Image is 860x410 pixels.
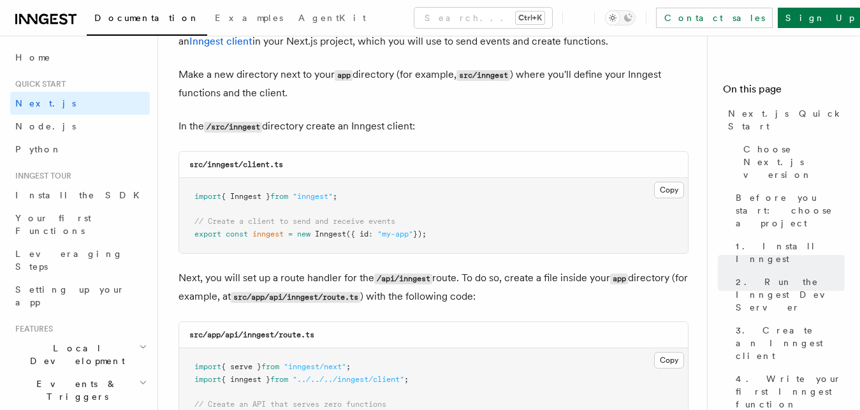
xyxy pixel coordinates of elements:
[516,11,544,24] kbd: Ctrl+K
[10,324,53,334] span: Features
[189,160,283,169] code: src/inngest/client.ts
[610,274,628,284] code: app
[414,8,552,28] button: Search...Ctrl+K
[10,138,150,161] a: Python
[15,249,123,272] span: Leveraging Steps
[10,46,150,69] a: Home
[15,51,51,64] span: Home
[654,182,684,198] button: Copy
[179,269,689,306] p: Next, you will set up a route handler for the route. To do so, create a file inside your director...
[194,375,221,384] span: import
[15,190,147,200] span: Install the SDK
[10,372,150,408] button: Events & Triggers
[723,82,845,102] h4: On this page
[346,230,368,238] span: ({ id
[15,98,76,108] span: Next.js
[270,375,288,384] span: from
[731,186,845,235] a: Before you start: choose a project
[10,171,71,181] span: Inngest tour
[221,192,270,201] span: { Inngest }
[10,92,150,115] a: Next.js
[374,274,432,284] code: /api/inngest
[194,362,221,371] span: import
[736,191,845,230] span: Before you start: choose a project
[335,70,353,81] code: app
[189,35,252,47] a: Inngest client
[605,10,636,26] button: Toggle dark mode
[10,337,150,372] button: Local Development
[194,192,221,201] span: import
[293,375,404,384] span: "../../../inngest/client"
[736,324,845,362] span: 3. Create an Inngest client
[728,107,845,133] span: Next.js Quick Start
[731,270,845,319] a: 2. Run the Inngest Dev Server
[10,184,150,207] a: Install the SDK
[204,122,262,133] code: /src/inngest
[10,242,150,278] a: Leveraging Steps
[736,240,845,265] span: 1. Install Inngest
[346,362,351,371] span: ;
[252,230,284,238] span: inngest
[298,13,366,23] span: AgentKit
[731,319,845,367] a: 3. Create an Inngest client
[743,143,845,181] span: Choose Next.js version
[221,375,270,384] span: { inngest }
[736,275,845,314] span: 2. Run the Inngest Dev Server
[723,102,845,138] a: Next.js Quick Start
[194,230,221,238] span: export
[333,192,337,201] span: ;
[10,342,139,367] span: Local Development
[10,377,139,403] span: Events & Triggers
[738,138,845,186] a: Choose Next.js version
[231,292,360,303] code: src/app/api/inngest/route.ts
[377,230,413,238] span: "my-app"
[226,230,248,238] span: const
[15,284,125,307] span: Setting up your app
[194,217,395,226] span: // Create a client to send and receive events
[368,230,373,238] span: :
[10,278,150,314] a: Setting up your app
[10,207,150,242] a: Your first Functions
[456,70,510,81] code: src/inngest
[297,230,310,238] span: new
[87,4,207,36] a: Documentation
[189,330,314,339] code: src/app/api/inngest/route.ts
[261,362,279,371] span: from
[215,13,283,23] span: Examples
[15,144,62,154] span: Python
[270,192,288,201] span: from
[10,115,150,138] a: Node.js
[413,230,426,238] span: });
[284,362,346,371] span: "inngest/next"
[179,66,689,102] p: Make a new directory next to your directory (for example, ) where you'll define your Inngest func...
[291,4,374,34] a: AgentKit
[731,235,845,270] a: 1. Install Inngest
[207,4,291,34] a: Examples
[656,8,773,28] a: Contact sales
[288,230,293,238] span: =
[221,362,261,371] span: { serve }
[315,230,346,238] span: Inngest
[15,121,76,131] span: Node.js
[293,192,333,201] span: "inngest"
[179,117,689,136] p: In the directory create an Inngest client:
[654,352,684,369] button: Copy
[194,400,386,409] span: // Create an API that serves zero functions
[404,375,409,384] span: ;
[94,13,200,23] span: Documentation
[15,213,91,236] span: Your first Functions
[10,79,66,89] span: Quick start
